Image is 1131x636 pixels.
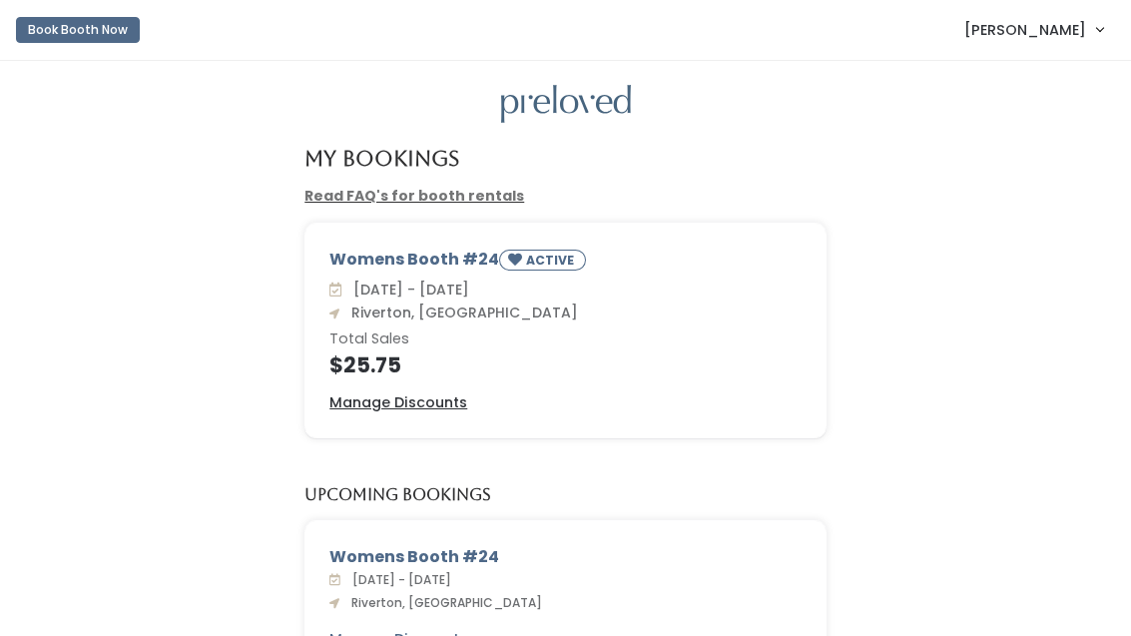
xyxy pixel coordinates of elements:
[964,19,1086,41] span: [PERSON_NAME]
[526,252,578,269] small: ACTIVE
[329,331,802,347] h6: Total Sales
[344,571,451,588] span: [DATE] - [DATE]
[345,280,469,300] span: [DATE] - [DATE]
[16,8,140,52] a: Book Booth Now
[16,17,140,43] button: Book Booth Now
[329,392,467,413] a: Manage Discounts
[329,545,802,569] div: Womens Booth #24
[343,594,542,611] span: Riverton, [GEOGRAPHIC_DATA]
[304,486,491,504] h5: Upcoming Bookings
[329,392,467,412] u: Manage Discounts
[304,147,459,170] h4: My Bookings
[329,353,802,376] h4: $25.75
[329,248,802,279] div: Womens Booth #24
[944,8,1123,51] a: [PERSON_NAME]
[343,303,578,322] span: Riverton, [GEOGRAPHIC_DATA]
[501,85,631,124] img: preloved logo
[304,186,524,206] a: Read FAQ's for booth rentals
